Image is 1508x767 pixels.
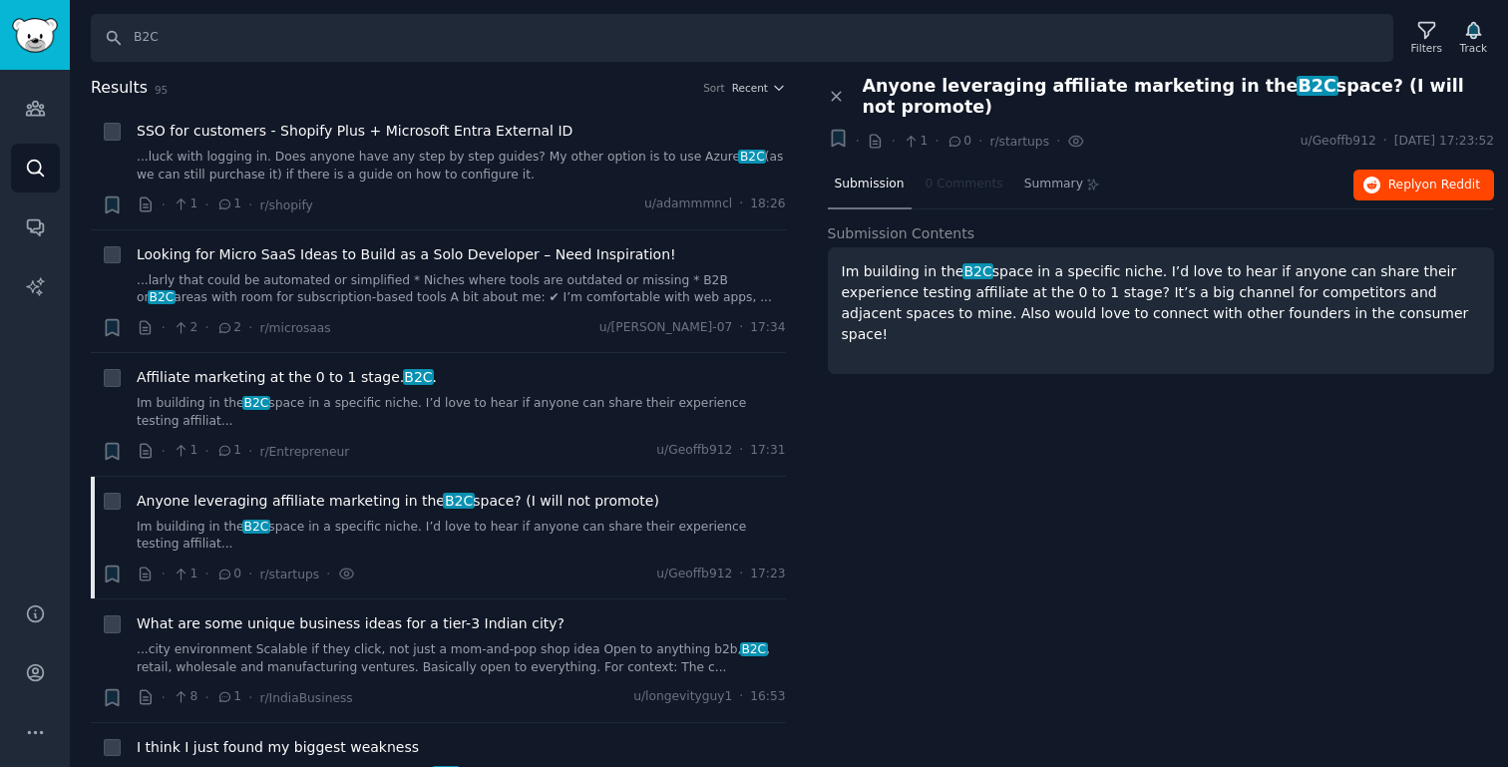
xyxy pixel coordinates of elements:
[91,14,1393,62] input: Search Keyword
[739,319,743,337] span: ·
[935,131,939,152] span: ·
[248,317,252,338] span: ·
[1301,133,1376,151] span: u/Geoffb912
[173,319,197,337] span: 2
[173,195,197,213] span: 1
[137,519,786,554] a: Im building in theB2Cspace in a specific niche. I’d love to hear if anyone can share their experi...
[173,442,197,460] span: 1
[989,135,1049,149] span: r/startups
[162,441,166,462] span: ·
[750,195,785,213] span: 18:26
[137,613,565,634] a: What are some unique business ideas for a tier-3 Indian city?
[173,566,197,583] span: 1
[1388,177,1480,194] span: Reply
[137,737,419,758] a: I think I just found my biggest weakness
[162,687,166,708] span: ·
[1460,41,1487,55] div: Track
[978,131,982,152] span: ·
[204,194,208,215] span: ·
[137,149,786,184] a: ...luck with logging in. Does anyone have any step by step guides? My other option is to use Azur...
[326,564,330,584] span: ·
[162,194,166,215] span: ·
[656,566,732,583] span: u/Geoffb912
[644,195,732,213] span: u/adammmncl
[204,564,208,584] span: ·
[835,176,905,193] span: Submission
[137,641,786,676] a: ...city environment Scalable if they click, not just a mom-and-pop shop idea Open to anything b2b...
[1383,133,1387,151] span: ·
[1394,133,1494,151] span: [DATE] 17:23:52
[863,76,1495,118] span: Anyone leveraging affiliate marketing in the space? (I will not promote)
[750,566,785,583] span: 17:23
[148,290,176,304] span: B2C
[204,317,208,338] span: ·
[204,687,208,708] span: ·
[242,396,270,410] span: B2C
[155,84,168,96] span: 95
[962,263,994,279] span: B2C
[248,564,252,584] span: ·
[946,133,971,151] span: 0
[204,441,208,462] span: ·
[259,198,312,212] span: r/shopify
[248,194,252,215] span: ·
[403,369,435,385] span: B2C
[739,195,743,213] span: ·
[248,687,252,708] span: ·
[740,642,768,656] span: B2C
[1411,41,1442,55] div: Filters
[903,133,928,151] span: 1
[216,319,241,337] span: 2
[732,81,786,95] button: Recent
[259,321,330,335] span: r/microsaas
[137,244,676,265] a: Looking for Micro SaaS Ideas to Build as a Solo Developer – Need Inspiration!
[137,395,786,430] a: Im building in theB2Cspace in a specific niche. I’d love to hear if anyone can share their experi...
[216,442,241,460] span: 1
[216,195,241,213] span: 1
[248,441,252,462] span: ·
[443,493,475,509] span: B2C
[738,150,766,164] span: B2C
[137,272,786,307] a: ...larly that could be automated or simplified * Niches where tools are outdated or missing * B2B...
[162,317,166,338] span: ·
[856,131,860,152] span: ·
[137,367,437,388] a: Affiliate marketing at the 0 to 1 stage.B2C.
[137,121,572,142] a: SSO for customers - Shopify Plus + Microsoft Entra External ID
[842,261,1481,345] p: Im building in the space in a specific niche. I’d love to hear if anyone can share their experien...
[1297,76,1338,96] span: B2C
[1056,131,1060,152] span: ·
[633,688,732,706] span: u/longevityguy1
[750,442,785,460] span: 17:31
[242,520,270,534] span: B2C
[1422,178,1480,192] span: on Reddit
[656,442,732,460] span: u/Geoffb912
[91,76,148,101] span: Results
[1453,17,1494,59] button: Track
[739,688,743,706] span: ·
[173,688,197,706] span: 8
[1024,176,1083,193] span: Summary
[259,691,352,705] span: r/IndiaBusiness
[739,442,743,460] span: ·
[891,131,895,152] span: ·
[162,564,166,584] span: ·
[750,688,785,706] span: 16:53
[216,688,241,706] span: 1
[703,81,725,95] div: Sort
[739,566,743,583] span: ·
[599,319,733,337] span: u/[PERSON_NAME]-07
[732,81,768,95] span: Recent
[828,223,975,244] span: Submission Contents
[1353,170,1494,201] button: Replyon Reddit
[137,367,437,388] span: Affiliate marketing at the 0 to 1 stage. .
[12,18,58,53] img: GummySearch logo
[137,491,659,512] a: Anyone leveraging affiliate marketing in theB2Cspace? (I will not promote)
[137,491,659,512] span: Anyone leveraging affiliate marketing in the space? (I will not promote)
[259,445,349,459] span: r/Entrepreneur
[750,319,785,337] span: 17:34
